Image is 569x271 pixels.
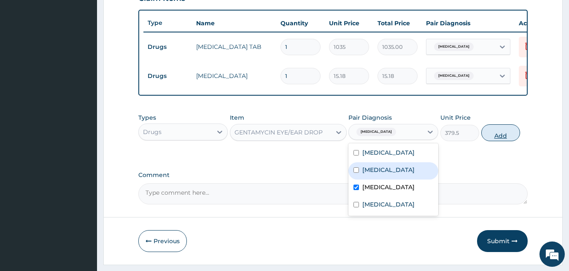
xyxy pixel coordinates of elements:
[4,181,161,211] textarea: Type your message and hit 'Enter'
[138,230,187,252] button: Previous
[440,113,471,122] label: Unit Price
[481,124,520,141] button: Add
[356,128,396,136] span: [MEDICAL_DATA]
[143,68,192,84] td: Drugs
[515,15,557,32] th: Actions
[230,113,244,122] label: Item
[235,128,323,137] div: GENTAMYCIN EYE/EAR DROP
[16,42,34,63] img: d_794563401_company_1708531726252_794563401
[143,128,162,136] div: Drugs
[138,114,156,121] label: Types
[362,200,415,209] label: [MEDICAL_DATA]
[192,67,276,84] td: [MEDICAL_DATA]
[477,230,528,252] button: Submit
[138,172,528,179] label: Comment
[143,39,192,55] td: Drugs
[348,113,392,122] label: Pair Diagnosis
[434,43,474,51] span: [MEDICAL_DATA]
[49,82,116,167] span: We're online!
[276,15,325,32] th: Quantity
[192,15,276,32] th: Name
[44,47,142,58] div: Chat with us now
[434,72,474,80] span: [MEDICAL_DATA]
[362,183,415,191] label: [MEDICAL_DATA]
[362,148,415,157] label: [MEDICAL_DATA]
[373,15,422,32] th: Total Price
[192,38,276,55] td: [MEDICAL_DATA] TAB
[325,15,373,32] th: Unit Price
[422,15,515,32] th: Pair Diagnosis
[143,15,192,31] th: Type
[138,4,159,24] div: Minimize live chat window
[362,166,415,174] label: [MEDICAL_DATA]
